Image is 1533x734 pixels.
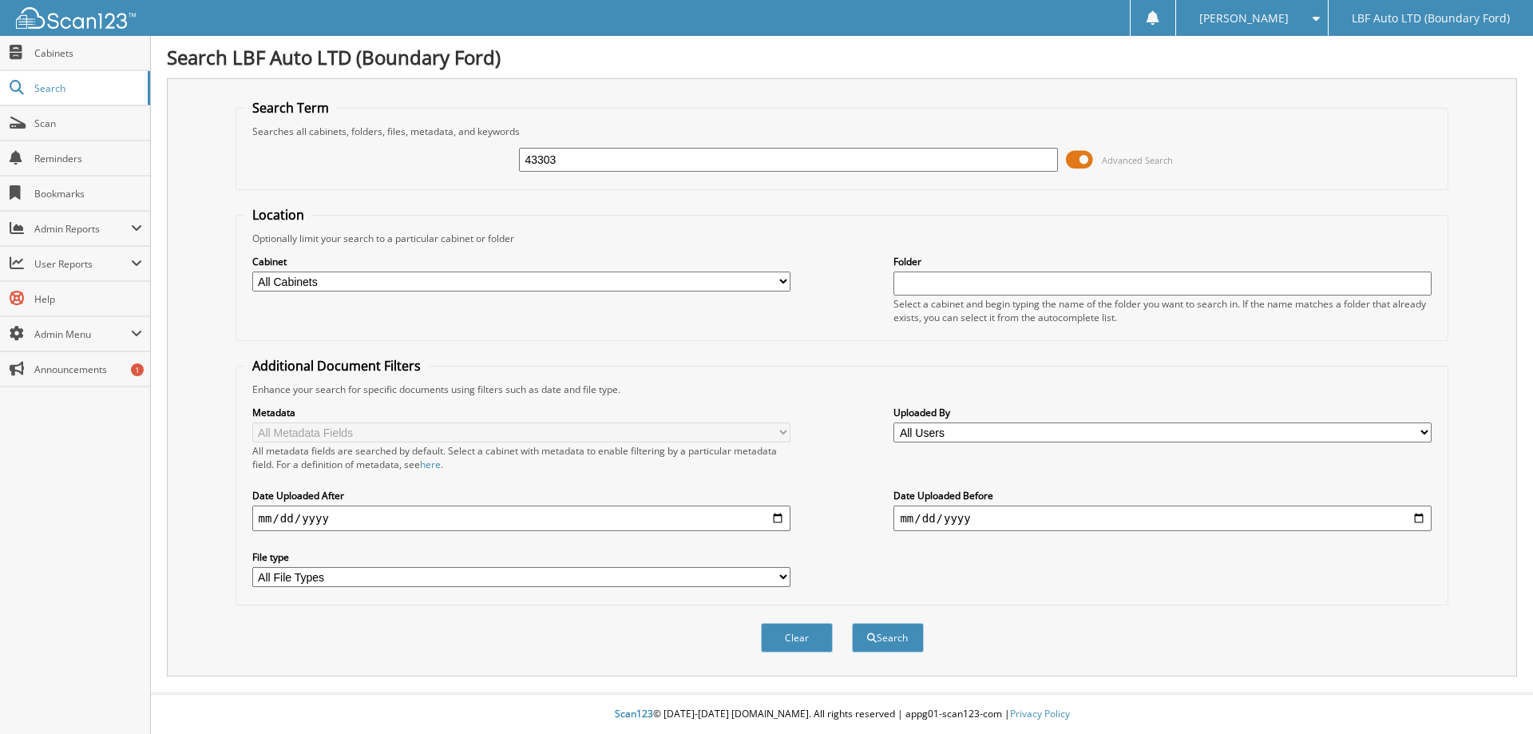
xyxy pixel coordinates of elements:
input: start [252,506,790,531]
input: end [893,506,1432,531]
span: Scan123 [615,707,653,720]
legend: Location [244,206,312,224]
span: Bookmarks [34,187,142,200]
label: Cabinet [252,255,790,268]
a: Privacy Policy [1010,707,1070,720]
a: here [420,458,441,471]
div: Optionally limit your search to a particular cabinet or folder [244,232,1440,245]
span: Search [34,81,140,95]
span: Advanced Search [1102,154,1173,166]
div: Select a cabinet and begin typing the name of the folder you want to search in. If the name match... [893,297,1432,324]
span: Cabinets [34,46,142,60]
span: User Reports [34,257,131,271]
span: [PERSON_NAME] [1199,14,1289,23]
h1: Search LBF Auto LTD (Boundary Ford) [167,44,1517,70]
div: All metadata fields are searched by default. Select a cabinet with metadata to enable filtering b... [252,444,790,471]
span: Help [34,292,142,306]
div: Searches all cabinets, folders, files, metadata, and keywords [244,125,1440,138]
legend: Search Term [244,99,337,117]
label: Date Uploaded Before [893,489,1432,502]
label: Uploaded By [893,406,1432,419]
div: © [DATE]-[DATE] [DOMAIN_NAME]. All rights reserved | appg01-scan123-com | [151,695,1533,734]
button: Clear [761,623,833,653]
div: 1 [131,363,144,376]
span: Announcements [34,363,142,376]
label: File type [252,550,790,564]
button: Search [852,623,924,653]
span: LBF Auto LTD (Boundary Ford) [1352,14,1510,23]
span: Admin Reports [34,222,131,236]
label: Metadata [252,406,790,419]
div: Enhance your search for specific documents using filters such as date and file type. [244,383,1440,396]
span: Admin Menu [34,327,131,341]
legend: Additional Document Filters [244,357,429,375]
span: Scan [34,117,142,130]
label: Date Uploaded After [252,489,790,502]
span: Reminders [34,152,142,165]
img: scan123-logo-white.svg [16,7,136,29]
label: Folder [893,255,1432,268]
